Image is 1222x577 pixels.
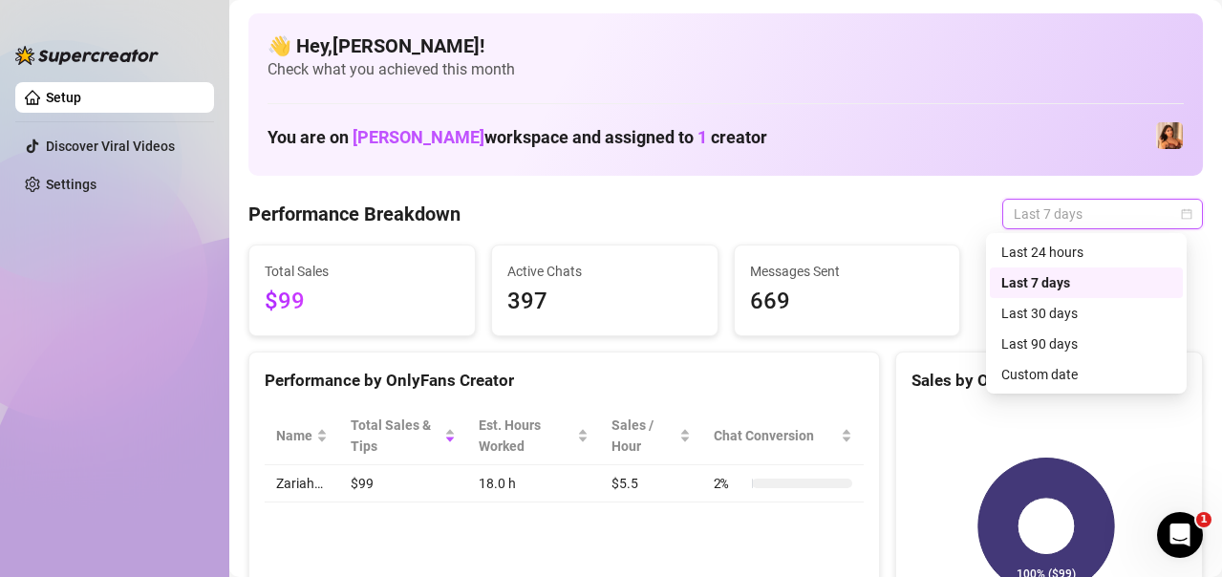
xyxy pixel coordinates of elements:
[1001,242,1171,263] div: Last 24 hours
[702,407,864,465] th: Chat Conversion
[265,368,864,394] div: Performance by OnlyFans Creator
[990,237,1183,267] div: Last 24 hours
[1014,200,1191,228] span: Last 7 days
[339,465,467,502] td: $99
[265,407,339,465] th: Name
[714,425,837,446] span: Chat Conversion
[1156,122,1183,149] img: Zariah (@tszariah)
[990,267,1183,298] div: Last 7 days
[339,407,467,465] th: Total Sales & Tips
[1001,333,1171,354] div: Last 90 days
[265,261,460,282] span: Total Sales
[46,90,81,105] a: Setup
[697,127,707,147] span: 1
[467,465,599,502] td: 18.0 h
[750,261,945,282] span: Messages Sent
[911,368,1187,394] div: Sales by OnlyFans Creator
[990,359,1183,390] div: Custom date
[507,284,702,320] span: 397
[600,465,702,502] td: $5.5
[265,284,460,320] span: $99
[276,425,312,446] span: Name
[268,59,1184,80] span: Check what you achieved this month
[268,127,767,148] h1: You are on workspace and assigned to creator
[1157,512,1203,558] iframe: Intercom live chat
[1181,208,1192,220] span: calendar
[714,473,744,494] span: 2 %
[750,284,945,320] span: 669
[265,465,339,502] td: Zariah…
[351,415,440,457] span: Total Sales & Tips
[268,32,1184,59] h4: 👋 Hey, [PERSON_NAME] !
[15,46,159,65] img: logo-BBDzfeDw.svg
[46,177,96,192] a: Settings
[1001,272,1171,293] div: Last 7 days
[479,415,572,457] div: Est. Hours Worked
[990,329,1183,359] div: Last 90 days
[248,201,461,227] h4: Performance Breakdown
[1001,303,1171,324] div: Last 30 days
[353,127,484,147] span: [PERSON_NAME]
[990,298,1183,329] div: Last 30 days
[611,415,675,457] span: Sales / Hour
[46,139,175,154] a: Discover Viral Videos
[1001,364,1171,385] div: Custom date
[600,407,702,465] th: Sales / Hour
[1196,512,1211,527] span: 1
[507,261,702,282] span: Active Chats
